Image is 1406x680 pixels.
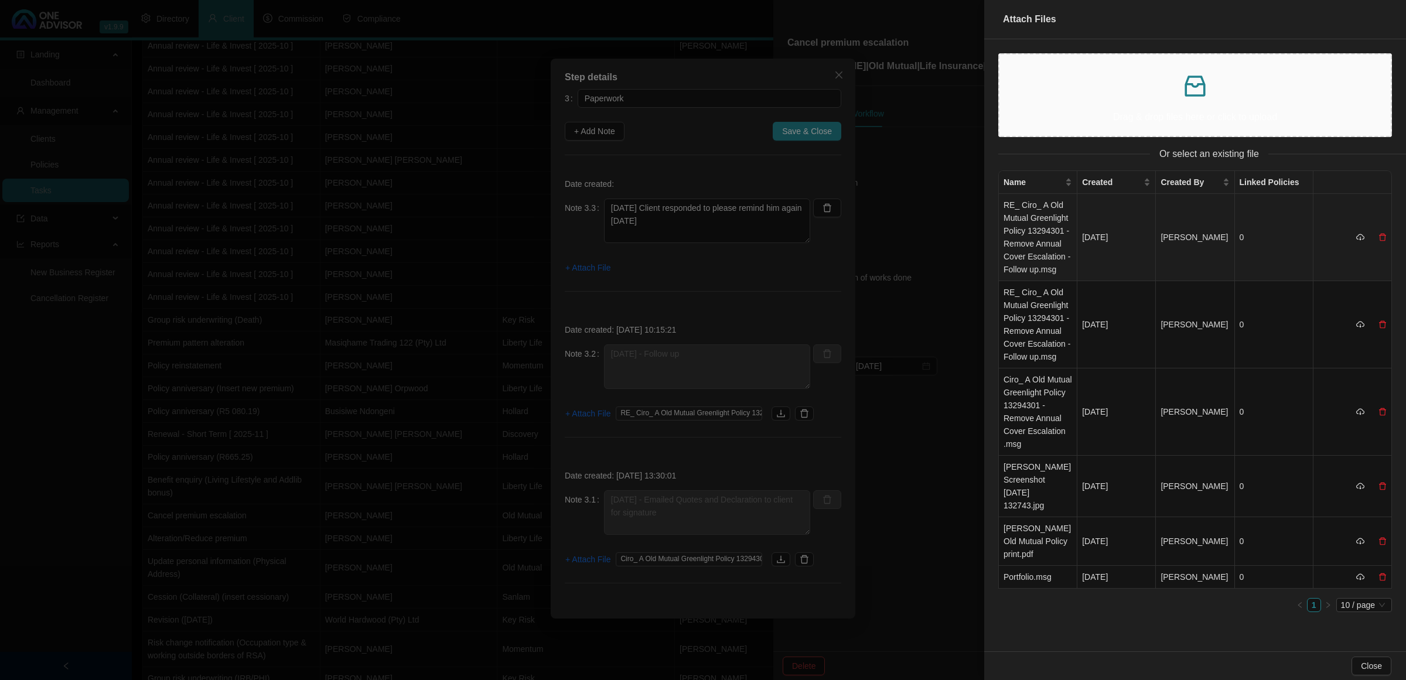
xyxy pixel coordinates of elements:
[1307,598,1321,612] li: 1
[1378,482,1387,490] span: delete
[1356,320,1364,329] span: cloud-download
[1181,72,1209,100] span: inbox
[1156,171,1234,194] th: Created By
[1161,233,1228,242] span: [PERSON_NAME]
[1082,176,1141,189] span: Created
[1235,368,1313,456] td: 0
[1352,657,1391,675] button: Close
[1009,110,1381,124] p: Drag & drop files here or click to upload
[1235,281,1313,368] td: 0
[999,368,1077,456] td: Ciro_ A Old Mutual Greenlight Policy 13294301 - Remove Annual Cover Escalation .msg
[1235,456,1313,517] td: 0
[999,456,1077,517] td: [PERSON_NAME] Screenshot [DATE] 132743.jpg
[1321,598,1335,612] button: right
[1077,194,1156,281] td: [DATE]
[1293,598,1307,612] li: Previous Page
[1161,176,1220,189] span: Created By
[1077,171,1156,194] th: Created
[999,517,1077,566] td: [PERSON_NAME] Old Mutual Policy print.pdf
[1356,573,1364,581] span: cloud-download
[1161,407,1228,416] span: [PERSON_NAME]
[1077,456,1156,517] td: [DATE]
[999,281,1077,368] td: RE_ Ciro_ A Old Mutual Greenlight Policy 13294301 - Remove Annual Cover Escalation - Follow up.msg
[1325,602,1332,609] span: right
[1336,598,1392,612] div: Page Size
[1378,320,1387,329] span: delete
[999,54,1391,136] span: inboxDrag & drop files here or click to upload
[999,194,1077,281] td: RE_ Ciro_ A Old Mutual Greenlight Policy 13294301 - Remove Annual Cover Escalation - Follow up.msg
[1378,233,1387,241] span: delete
[1356,408,1364,416] span: cloud-download
[1235,194,1313,281] td: 0
[1341,599,1387,611] span: 10 / page
[1356,537,1364,545] span: cloud-download
[1308,599,1320,611] a: 1
[1293,598,1307,612] button: left
[1378,573,1387,581] span: delete
[1161,481,1228,491] span: [PERSON_NAME]
[1077,368,1156,456] td: [DATE]
[1161,572,1228,582] span: [PERSON_NAME]
[1235,566,1313,589] td: 0
[1161,320,1228,329] span: [PERSON_NAME]
[1077,517,1156,566] td: [DATE]
[1003,14,1056,24] span: Attach Files
[1235,171,1313,194] th: Linked Policies
[1296,602,1303,609] span: left
[1378,537,1387,545] span: delete
[1378,408,1387,416] span: delete
[999,171,1077,194] th: Name
[1235,517,1313,566] td: 0
[999,566,1077,589] td: Portfolio.msg
[1356,482,1364,490] span: cloud-download
[1077,566,1156,589] td: [DATE]
[1150,146,1268,161] span: Or select an existing file
[1361,660,1382,672] span: Close
[1321,598,1335,612] li: Next Page
[1161,537,1228,546] span: [PERSON_NAME]
[1077,281,1156,368] td: [DATE]
[1004,176,1063,189] span: Name
[1356,233,1364,241] span: cloud-download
